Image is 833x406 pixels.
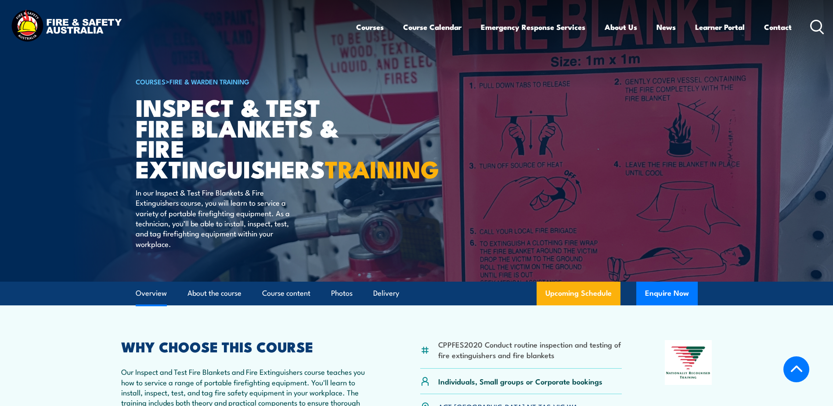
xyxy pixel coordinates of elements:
h2: WHY CHOOSE THIS COURSE [121,340,378,352]
a: About the course [188,282,242,305]
strong: TRAINING [325,150,439,186]
a: Fire & Warden Training [169,76,249,86]
img: Nationally Recognised Training logo. [665,340,712,385]
p: Individuals, Small groups or Corporate bookings [438,376,602,386]
a: Learner Portal [695,15,745,39]
a: Courses [356,15,384,39]
h6: > [136,76,353,87]
a: Photos [331,282,353,305]
li: CPPFES2020 Conduct routine inspection and testing of fire extinguishers and fire blankets [438,339,622,360]
p: In our Inspect & Test Fire Blankets & Fire Extinguishers course, you will learn to service a vari... [136,187,296,249]
a: Overview [136,282,167,305]
a: Course content [262,282,310,305]
a: News [656,15,676,39]
a: Upcoming Schedule [537,282,620,305]
h1: Inspect & Test Fire Blankets & Fire Extinguishers [136,97,353,179]
a: Delivery [373,282,399,305]
a: Contact [764,15,792,39]
a: Emergency Response Services [481,15,585,39]
a: About Us [605,15,637,39]
a: Course Calendar [403,15,462,39]
button: Enquire Now [636,282,698,305]
a: COURSES [136,76,166,86]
